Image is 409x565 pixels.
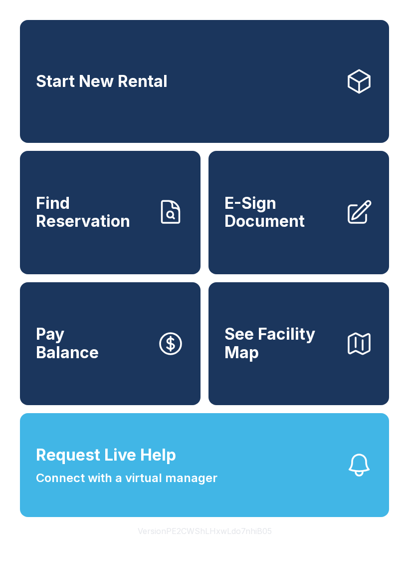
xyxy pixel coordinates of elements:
button: See Facility Map [208,282,389,405]
span: Start New Rental [36,72,168,91]
a: PayBalance [20,282,201,405]
a: E-Sign Document [208,151,389,274]
span: See Facility Map [224,325,337,362]
span: Find Reservation [36,194,149,231]
span: E-Sign Document [224,194,337,231]
span: Pay Balance [36,325,99,362]
span: Connect with a virtual manager [36,469,217,487]
a: Start New Rental [20,20,389,143]
a: Find Reservation [20,151,201,274]
button: Request Live HelpConnect with a virtual manager [20,413,389,517]
button: VersionPE2CWShLHxwLdo7nhiB05 [130,517,280,545]
span: Request Live Help [36,443,176,467]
